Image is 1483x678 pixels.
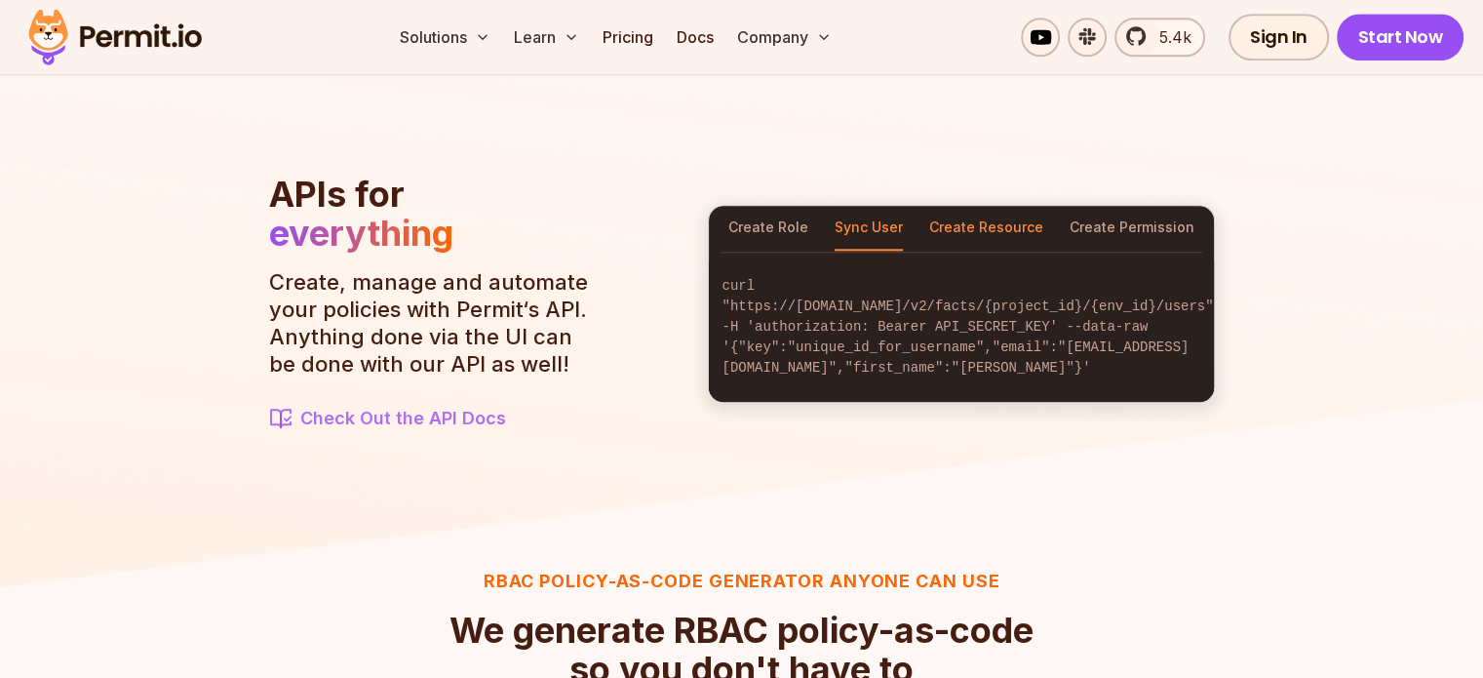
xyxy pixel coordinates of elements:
button: Company [729,18,839,57]
button: Sync User [835,206,903,251]
button: Learn [506,18,587,57]
a: Start Now [1337,14,1464,60]
span: 5.4k [1148,25,1191,49]
a: 5.4k [1114,18,1205,57]
p: Create, manage and automate your policies with Permit‘s API. Anything done via the UI can be done... [269,268,601,378]
span: Check Out the API Docs [300,405,506,432]
a: Pricing [595,18,661,57]
button: Create Permission [1070,206,1194,251]
span: APIs for [269,173,405,216]
button: Solutions [392,18,498,57]
button: Create Resource [929,206,1043,251]
a: Check Out the API Docs [269,405,601,432]
code: curl "https://[DOMAIN_NAME]/v2/facts/{project_id}/{env_id}/users" -H 'authorization: Bearer API_S... [709,260,1214,394]
span: We generate RBAC policy-as-code [449,611,1034,650]
img: Permit logo [20,4,211,70]
a: Docs [669,18,722,57]
button: Create Role [728,206,808,251]
a: Sign In [1229,14,1329,60]
h3: RBAC Policy-as-code generator anyone can use [430,568,1054,595]
span: everything [269,212,453,255]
